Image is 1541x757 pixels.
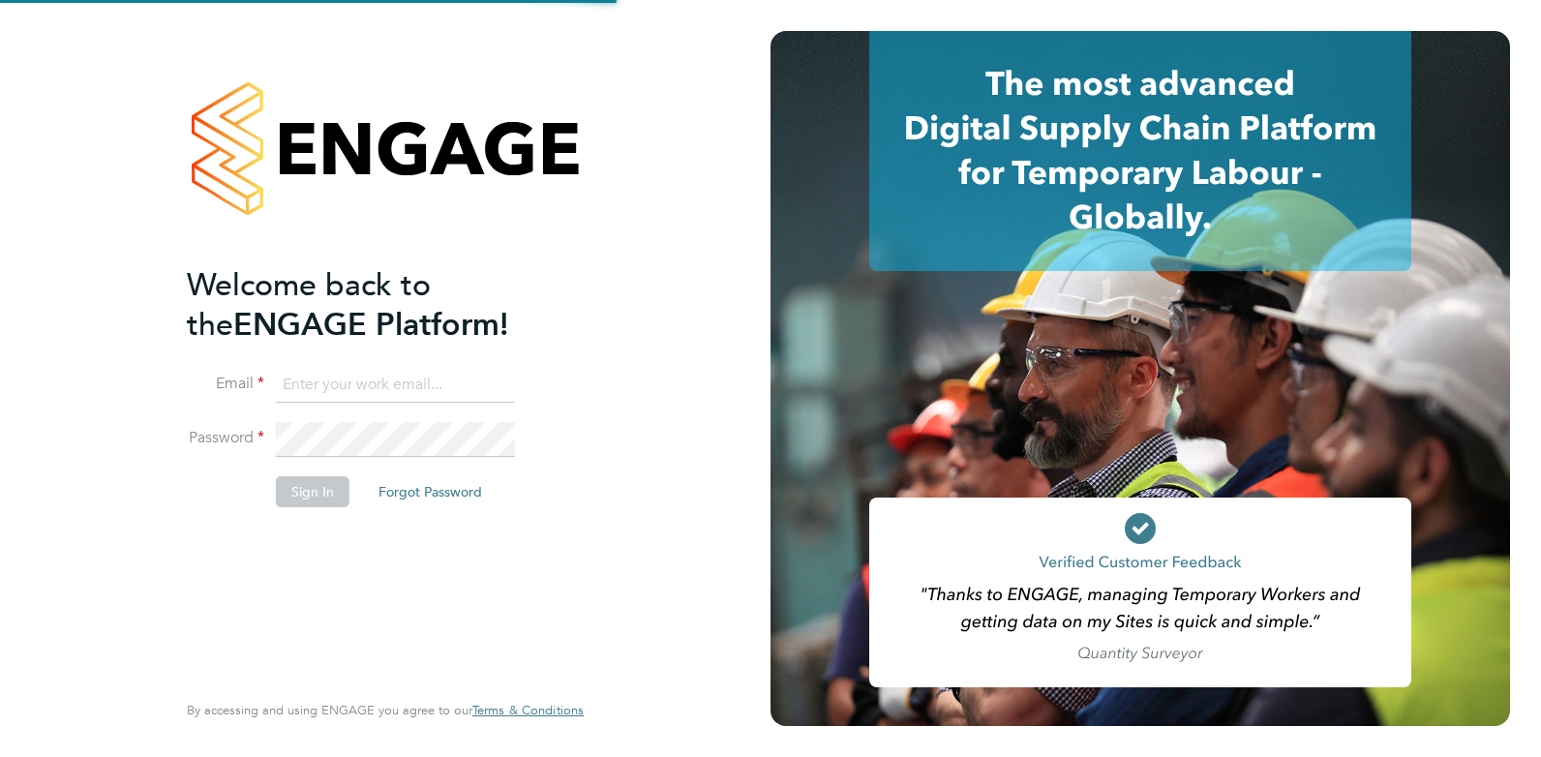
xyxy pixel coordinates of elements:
label: Email [187,374,264,394]
button: Forgot Password [363,476,498,507]
input: Enter your work email... [276,368,515,403]
span: Welcome back to the [187,266,431,344]
label: Password [187,428,264,448]
h2: ENGAGE Platform! [187,265,564,345]
a: Terms & Conditions [472,703,584,718]
button: Sign In [276,476,349,507]
span: Terms & Conditions [472,702,584,718]
span: By accessing and using ENGAGE you agree to our [187,702,584,718]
